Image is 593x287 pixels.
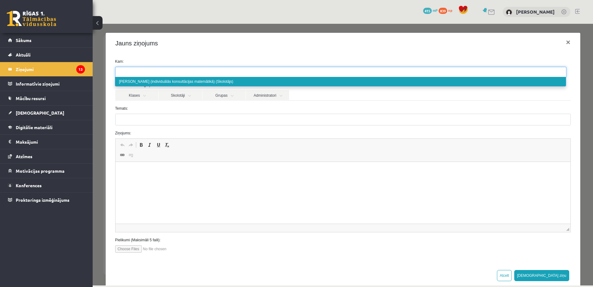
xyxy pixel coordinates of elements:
[506,9,512,15] img: Ādams Aleksandrs Kovaļenko
[110,66,153,77] a: Grupas
[61,117,70,125] a: Подчеркнутый (Ctrl+U)
[8,149,85,163] a: Atzīmes
[16,77,85,91] legend: Informatīvie ziņojumi
[25,127,34,135] a: Вставить/Редактировать ссылку (Ctrl+K)
[448,8,452,13] span: xp
[439,8,447,14] span: 839
[25,117,34,125] a: Отменить (Ctrl+Z)
[8,106,85,120] a: [DEMOGRAPHIC_DATA]
[16,135,85,149] legend: Maksājumi
[8,33,85,47] a: Sākums
[16,62,85,76] legend: Ziņojumi
[23,138,478,200] iframe: Визуальный текстовый редактор, wiswyg-editor-47433939849520-1760445719-685
[18,82,483,87] label: Temats:
[16,110,64,116] span: [DEMOGRAPHIC_DATA]
[16,37,32,43] span: Sākums
[516,9,555,15] a: [PERSON_NAME]
[76,65,85,74] i: 13
[18,107,483,112] label: Ziņojums:
[473,204,477,207] span: Перетащите для изменения размера
[468,10,482,27] button: ×
[53,117,61,125] a: Курсив (Ctrl+I)
[433,8,438,13] span: mP
[34,117,43,125] a: Повторить (Ctrl+Y)
[8,135,85,149] a: Maksājumi
[7,11,56,26] a: Rīgas 1. Tālmācības vidusskola
[16,95,46,101] span: Mācību resursi
[23,66,66,77] a: Klases
[423,8,432,14] span: 415
[8,164,85,178] a: Motivācijas programma
[404,246,419,257] button: Atcelt
[8,48,85,62] a: Aktuāli
[16,52,31,57] span: Aktuāli
[8,77,85,91] a: Informatīvie ziņojumi
[423,8,438,13] a: 415 mP
[23,53,473,62] li: [PERSON_NAME] (individuālās konsultācijas matemātikā) (Skolotājs)
[70,117,79,125] a: Убрать форматирование
[44,117,53,125] a: Полужирный (Ctrl+B)
[153,66,196,77] a: Administratori
[8,178,85,192] a: Konferences
[16,183,42,188] span: Konferences
[8,91,85,105] a: Mācību resursi
[16,197,69,203] span: Proktoringa izmēģinājums
[8,193,85,207] a: Proktoringa izmēģinājums
[8,120,85,134] a: Digitālie materiāli
[439,8,455,13] a: 839 xp
[8,62,85,76] a: Ziņojumi13
[16,168,65,174] span: Motivācijas programma
[18,35,483,40] label: Kam:
[66,66,109,77] a: Skolotāji
[18,213,483,219] label: Pielikumi (Maksimāli 5 faili):
[18,58,483,64] label: Izvēlies adresātu grupas:
[34,127,43,135] a: Убрать ссылку
[16,125,53,130] span: Digitālie materiāli
[16,154,32,159] span: Atzīmes
[422,246,477,257] button: [DEMOGRAPHIC_DATA] ziņu
[23,15,65,24] h4: Jauns ziņojums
